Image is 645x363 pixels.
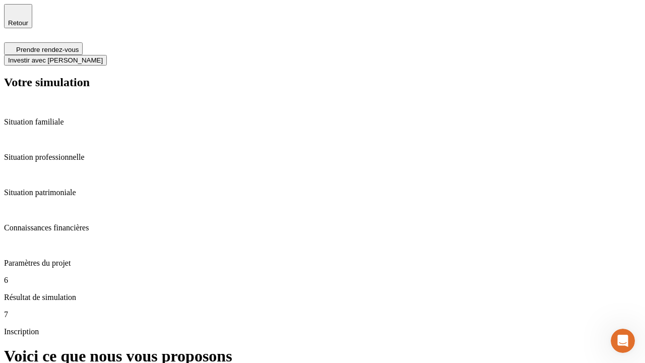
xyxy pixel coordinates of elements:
[8,56,103,64] span: Investir avec [PERSON_NAME]
[4,117,641,127] p: Situation familiale
[16,46,79,53] span: Prendre rendez-vous
[4,223,641,232] p: Connaissances financières
[4,153,641,162] p: Situation professionnelle
[611,329,635,353] iframe: Intercom live chat
[8,19,28,27] span: Retour
[4,4,32,28] button: Retour
[4,259,641,268] p: Paramètres du projet
[4,76,641,89] h2: Votre simulation
[4,310,641,319] p: 7
[4,42,83,55] button: Prendre rendez-vous
[4,276,641,285] p: 6
[4,188,641,197] p: Situation patrimoniale
[4,327,641,336] p: Inscription
[4,293,641,302] p: Résultat de simulation
[4,55,107,66] button: Investir avec [PERSON_NAME]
